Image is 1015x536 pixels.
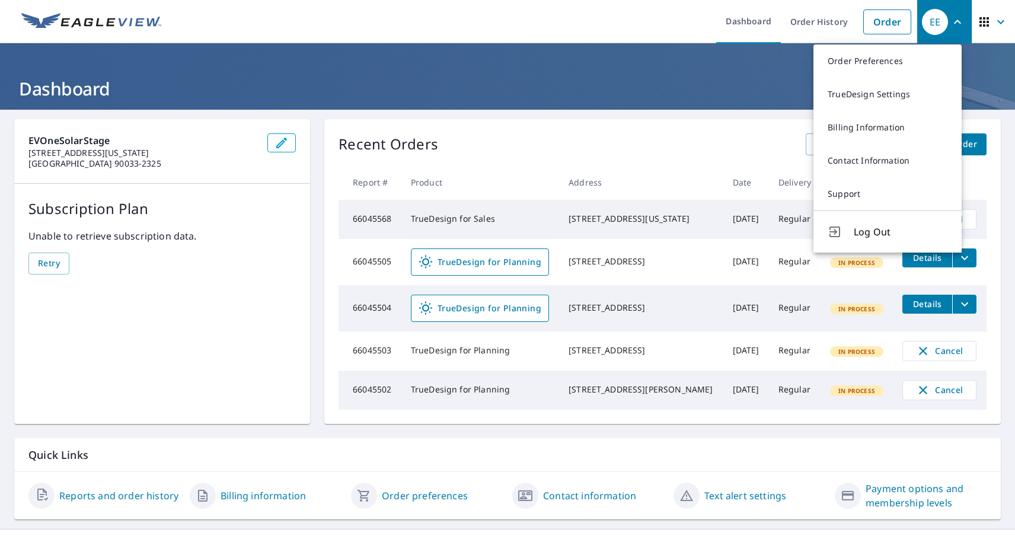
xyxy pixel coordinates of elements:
[559,165,723,200] th: Address
[569,256,713,267] div: [STREET_ADDRESS]
[401,371,559,410] td: TrueDesign for Planning
[915,383,964,397] span: Cancel
[769,331,821,371] td: Regular
[28,133,258,148] p: EVOneSolarStage
[813,210,962,253] button: Log Out
[813,111,962,144] a: Billing Information
[339,200,401,239] td: 66045568
[723,371,769,410] td: [DATE]
[866,481,987,510] a: Payment options and membership levels
[339,285,401,331] td: 66045504
[902,248,952,267] button: detailsBtn-66045505
[813,78,962,111] a: TrueDesign Settings
[221,489,306,503] a: Billing information
[902,341,976,361] button: Cancel
[863,9,911,34] a: Order
[569,344,713,356] div: [STREET_ADDRESS]
[831,387,882,395] span: In Process
[38,256,60,271] span: Retry
[831,259,882,267] span: In Process
[382,489,468,503] a: Order preferences
[902,295,952,314] button: detailsBtn-66045504
[902,380,976,400] button: Cancel
[419,255,541,269] span: TrueDesign for Planning
[59,489,178,503] a: Reports and order history
[831,305,882,313] span: In Process
[704,489,786,503] a: Text alert settings
[411,248,549,276] a: TrueDesign for Planning
[339,133,438,155] p: Recent Orders
[28,148,258,158] p: [STREET_ADDRESS][US_STATE]
[339,165,401,200] th: Report #
[813,44,962,78] a: Order Preferences
[21,13,161,31] img: EV Logo
[909,252,945,263] span: Details
[339,371,401,410] td: 66045502
[28,229,296,243] p: Unable to retrieve subscription data.
[831,347,882,356] span: In Process
[854,225,947,239] span: Log Out
[28,158,258,169] p: [GEOGRAPHIC_DATA] 90033-2325
[401,331,559,371] td: TrueDesign for Planning
[419,301,541,315] span: TrueDesign for Planning
[569,302,713,314] div: [STREET_ADDRESS]
[401,200,559,239] td: TrueDesign for Sales
[813,177,962,210] a: Support
[769,200,821,239] td: Regular
[339,239,401,285] td: 66045505
[28,448,987,462] p: Quick Links
[28,253,69,275] button: Retry
[769,371,821,410] td: Regular
[915,344,964,358] span: Cancel
[723,200,769,239] td: [DATE]
[952,295,976,314] button: filesDropdownBtn-66045504
[769,239,821,285] td: Regular
[411,295,549,322] a: TrueDesign for Planning
[769,165,821,200] th: Delivery
[952,248,976,267] button: filesDropdownBtn-66045505
[769,285,821,331] td: Regular
[401,165,559,200] th: Product
[723,239,769,285] td: [DATE]
[723,165,769,200] th: Date
[339,331,401,371] td: 66045503
[14,76,1001,101] h1: Dashboard
[569,213,713,225] div: [STREET_ADDRESS][US_STATE]
[922,9,948,35] div: EE
[543,489,636,503] a: Contact information
[28,198,296,219] p: Subscription Plan
[909,298,945,310] span: Details
[723,285,769,331] td: [DATE]
[569,384,713,395] div: [STREET_ADDRESS][PERSON_NAME]
[813,144,962,177] a: Contact Information
[723,331,769,371] td: [DATE]
[806,133,890,155] a: View All Orders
